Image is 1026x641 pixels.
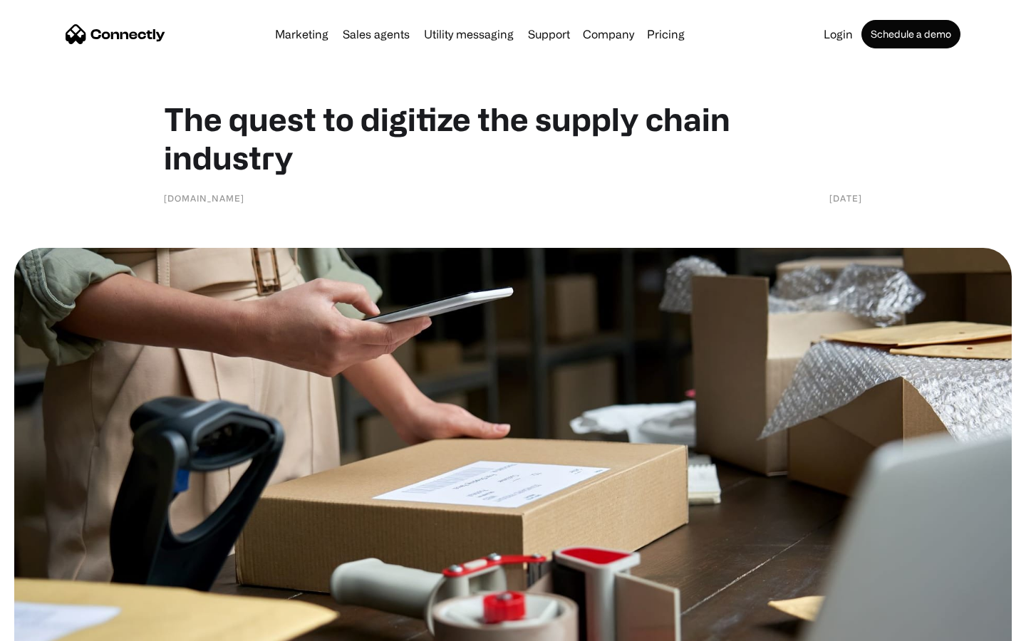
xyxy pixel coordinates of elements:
[28,616,85,636] ul: Language list
[641,28,690,40] a: Pricing
[861,20,960,48] a: Schedule a demo
[164,191,244,205] div: [DOMAIN_NAME]
[829,191,862,205] div: [DATE]
[14,616,85,636] aside: Language selected: English
[522,28,576,40] a: Support
[818,28,859,40] a: Login
[583,24,634,44] div: Company
[418,28,519,40] a: Utility messaging
[164,100,862,177] h1: The quest to digitize the supply chain industry
[337,28,415,40] a: Sales agents
[269,28,334,40] a: Marketing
